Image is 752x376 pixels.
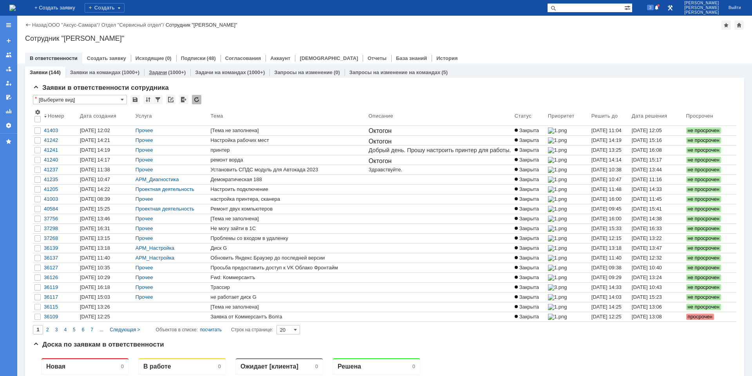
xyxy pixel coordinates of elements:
a: не просрочен [685,165,732,174]
div: ремонт ворда [210,157,365,163]
a: Перейти на домашнюю страницу [9,5,16,11]
a: 1.png [546,243,590,253]
img: 1.png [548,235,567,242]
a: Прочее [136,147,153,153]
div: Демократическая 188 [210,176,365,183]
a: 1.png [546,175,590,184]
span: не просрочен [686,225,721,232]
a: Обновить Яндекс Браузер до последней версии [209,253,367,263]
a: 1.png [546,136,590,145]
a: История [436,55,457,61]
div: 40584 [44,206,77,212]
a: Задачи [149,69,167,75]
a: 41003 [42,194,78,204]
div: настройка принтера, сканера [210,196,365,202]
a: Запросы на изменение на командах [349,69,440,75]
div: [DATE] 12:32 [632,255,662,261]
img: 1.png [548,167,567,173]
span: Закрыта [515,196,539,202]
a: Отчеты [2,105,15,118]
a: Задачи на командах [195,69,246,75]
a: Прочее [136,167,153,173]
div: [DATE] 13:46 [80,216,110,222]
span: [DATE] 16:00 [591,216,622,222]
a: Закрыта [513,155,546,165]
a: Закрыта [513,185,546,194]
a: [DATE] 12:32 [630,253,685,263]
div: [DATE] 13:15 [80,235,110,241]
div: [DATE] 14:17 [80,157,110,163]
div: 41240 [44,157,77,163]
div: Сортировка... [143,95,153,104]
a: Прочее [136,196,153,202]
a: 40584 [42,204,78,214]
a: Отчеты [367,55,387,61]
a: Демократическая 188 [209,175,367,184]
img: 1.png [548,225,567,232]
div: Скопировать ссылку на список [166,95,175,104]
a: 36127 [42,263,78,272]
a: [DATE] 08:39 [78,194,134,204]
div: 41242 [44,137,77,143]
a: [DATE] 10:38 [590,165,630,174]
a: [DATE] 16:00 [590,194,630,204]
span: [DATE] 16:00 [591,196,622,202]
img: 1.png [548,127,567,134]
span: Закрыта [515,157,539,163]
a: 1.png [546,155,590,165]
a: [DATE] 14:38 [630,214,685,223]
a: 41235 [42,175,78,184]
a: настройка принтера, сканера [209,194,367,204]
a: Заявки на командах [70,69,121,75]
a: [DATE] 13:44 [630,165,685,174]
a: Согласования [225,55,261,61]
span: [DATE] 13:25 [591,147,622,153]
a: Настроить подключение [209,185,367,194]
a: не просрочен [685,194,732,204]
a: [DATE] 09:38 [590,263,630,272]
a: Перейти в интерфейс администратора [665,3,675,13]
span: Закрыта [515,137,539,143]
a: [DATE] 11:16 [630,175,685,184]
span: Закрыта [515,225,539,231]
span: [DATE] 11:48 [591,186,622,192]
a: не просрочен [685,185,732,194]
a: Прочее [136,137,153,143]
a: [Тема не заполнена] [209,126,367,135]
img: 1.png [548,157,567,163]
a: Заявки на командах [2,49,15,61]
span: [PERSON_NAME] [684,5,719,10]
div: 41237 [44,167,77,173]
a: не просрочен [685,243,732,253]
div: [DATE] 13:44 [632,167,662,173]
a: не просрочен [685,214,732,223]
div: [DATE] 16:33 [632,225,662,231]
a: [DATE] 13:47 [630,243,685,253]
span: [DATE] 11:04 [591,127,622,133]
div: Диск G [210,245,365,251]
a: [DATE] 11:48 [590,185,630,194]
a: не просрочен [685,204,732,214]
a: [DATE] 10:40 [630,263,685,272]
a: Прочее [136,216,153,222]
a: 1.png [546,224,590,233]
a: 41242 [42,136,78,145]
div: Настроить подключение [210,186,365,193]
a: Закрыта [513,263,546,272]
a: Прочее [136,225,153,231]
a: [Тема не заполнена] [209,214,367,223]
a: [DATE] 13:25 [590,145,630,155]
span: не просрочен [686,186,721,193]
div: [DATE] 14:22 [80,186,110,192]
div: 37298 [44,225,77,232]
a: Закрыта [513,194,546,204]
th: Дата решения [630,107,685,126]
a: [DATE] 11:40 [590,253,630,263]
div: Ремонт двух компьютеров [210,206,365,212]
div: [DATE] 16:31 [80,225,110,231]
div: [DATE] 12:02 [80,127,110,133]
a: Аккаунт [270,55,290,61]
span: не просрочен [686,245,721,251]
th: Услуга [134,107,209,126]
a: Закрыта [513,165,546,174]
